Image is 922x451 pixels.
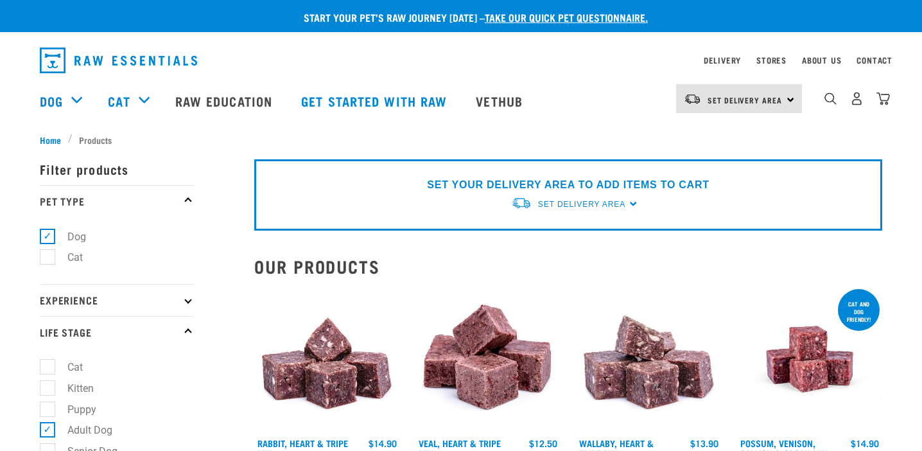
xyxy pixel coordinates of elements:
label: Adult Dog [47,422,117,438]
a: Cat [108,91,130,111]
img: Raw Essentials Logo [40,48,197,73]
div: $14.90 [851,438,879,448]
a: Contact [857,58,892,62]
label: Puppy [47,402,101,418]
a: Home [40,133,68,146]
p: SET YOUR DELIVERY AREA TO ADD ITEMS TO CART [427,177,709,193]
p: Filter products [40,153,194,185]
div: $14.90 [369,438,397,448]
nav: breadcrumbs [40,133,882,146]
div: $13.90 [690,438,718,448]
h2: Our Products [254,256,882,276]
a: Raw Education [162,75,288,127]
a: take our quick pet questionnaire. [485,14,648,20]
nav: dropdown navigation [30,42,892,78]
img: van-moving.png [684,93,701,105]
p: Life Stage [40,316,194,348]
a: Stores [756,58,787,62]
img: home-icon@2x.png [876,92,890,105]
a: Delivery [704,58,741,62]
span: Set Delivery Area [708,98,782,102]
div: $12.50 [529,438,557,448]
label: Dog [47,229,91,245]
label: Cat [47,249,88,265]
img: 1174 Wallaby Heart Tripe Mix 01 [576,287,722,432]
img: 1175 Rabbit Heart Tripe Mix 01 [254,287,400,432]
img: Cubes [415,287,561,432]
img: home-icon-1@2x.png [824,93,837,105]
span: Set Delivery Area [538,200,625,209]
a: About Us [802,58,841,62]
a: Get started with Raw [288,75,463,127]
img: van-moving.png [511,197,532,210]
span: Home [40,133,61,146]
img: user.png [850,92,864,105]
img: Possum Venison Salmon Organ 1626 [737,287,883,432]
label: Kitten [47,380,99,396]
div: cat and dog friendly! [838,294,880,329]
p: Experience [40,284,194,316]
a: Vethub [463,75,539,127]
a: Dog [40,91,63,111]
label: Cat [47,359,88,375]
p: Pet Type [40,185,194,217]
